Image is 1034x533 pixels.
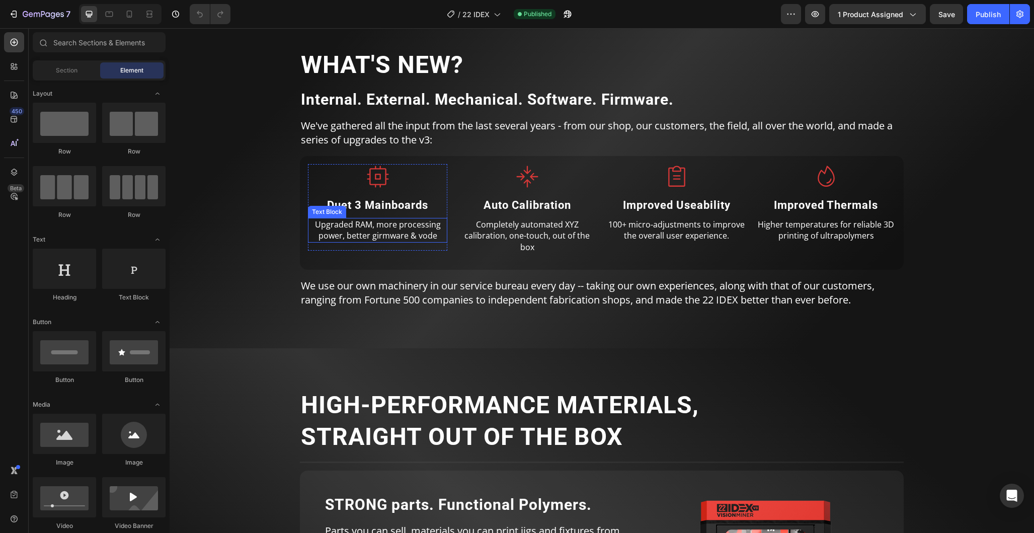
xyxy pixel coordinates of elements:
div: Row [33,147,96,156]
div: Button [102,375,166,385]
div: Open Intercom Messenger [1000,484,1024,508]
div: Text Block [102,293,166,302]
div: Publish [976,9,1001,20]
span: Toggle open [149,232,166,248]
span: Media [33,400,50,409]
span: / [458,9,460,20]
div: Beta [8,184,24,192]
p: We use our own machinery in our service bureau every day -- taking our own experiences, along wit... [131,251,733,279]
div: Image [33,458,96,467]
div: Row [102,147,166,156]
h3: Auto Calibration [288,169,427,186]
button: 7 [4,4,75,24]
div: Button [33,375,96,385]
p: 100+ micro-adjustments to improve the overall user experience. [438,191,576,213]
div: Image [102,458,166,467]
button: 1 product assigned [829,4,926,24]
span: Toggle open [149,86,166,102]
h2: STRONG parts. Functional Polymers. [154,467,476,487]
button: Publish [967,4,1009,24]
p: Completely automated XYZ calibration, one-touch, out of the box [289,191,426,224]
span: 1 product assigned [838,9,903,20]
div: 450 [10,107,24,115]
span: Layout [33,89,52,98]
span: Button [33,318,51,327]
div: Video [33,521,96,530]
div: Video Banner [102,521,166,530]
div: Row [33,210,96,219]
span: Text [33,235,45,244]
span: Published [524,10,551,19]
p: Higher temperatures for reliable 3D printing of ultrapolymers [588,191,725,213]
button: Save [930,4,963,24]
p: 7 [66,8,70,20]
span: 22 IDEX [462,9,490,20]
div: Heading [33,293,96,302]
div: Undo/Redo [190,4,230,24]
span: Section [56,66,77,75]
div: Row [102,210,166,219]
span: Toggle open [149,314,166,330]
span: Toggle open [149,397,166,413]
iframe: Design area [170,28,1034,533]
span: Element [120,66,143,75]
h3: Improved Thermals [587,169,726,186]
span: Save [938,10,955,19]
h3: Improved Useability [437,169,577,186]
h2: HIGH-PERFORMANCE MATERIALS, STRAIGHT OUT OF THE BOX [130,360,734,425]
input: Search Sections & Elements [33,32,166,52]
